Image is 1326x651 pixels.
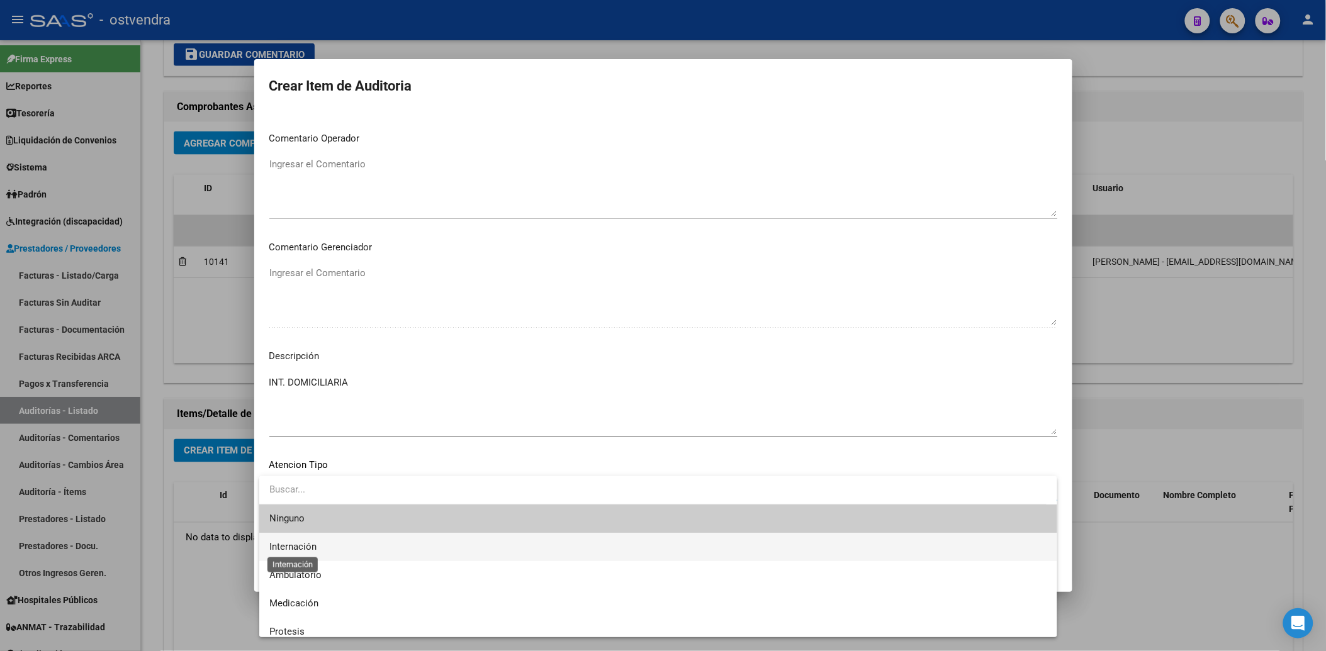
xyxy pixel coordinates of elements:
[269,541,317,552] span: Internación
[259,476,1047,504] input: dropdown search
[1283,608,1313,638] div: Open Intercom Messenger
[269,504,1047,533] span: Ninguno
[269,598,318,609] span: Medicación
[269,626,305,637] span: Protesis
[269,569,322,581] span: Ambulatorio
